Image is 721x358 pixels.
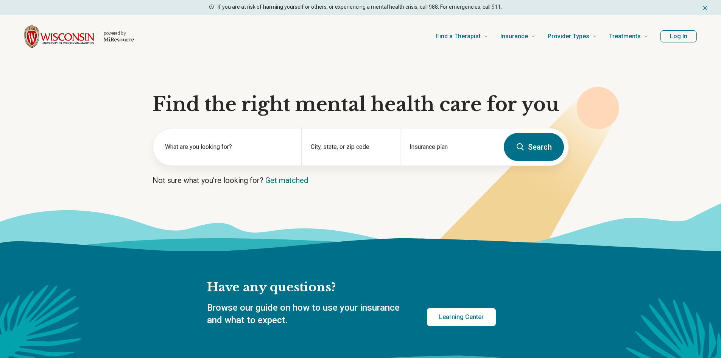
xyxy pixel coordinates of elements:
p: powered by [104,30,134,36]
button: Log In [660,30,697,42]
span: Provider Types [548,31,589,42]
h1: Find the right mental health care for you [153,93,569,116]
span: Treatments [609,31,641,42]
button: Search [504,133,564,161]
a: Learning Center [427,308,496,326]
a: Find a Therapist [436,21,488,52]
span: Insurance [500,31,528,42]
a: Insurance [500,21,536,52]
label: What are you looking for? [165,142,292,152]
h2: Have any questions? [207,280,496,295]
button: Dismiss [701,3,709,12]
a: Treatments [609,21,648,52]
span: Find a Therapist [436,31,481,42]
p: If you are at risk of harming yourself or others, or experiencing a mental health crisis, call 98... [218,3,502,11]
a: Get matched [265,176,308,185]
p: Browse our guide on how to use your insurance and what to expect. [207,302,409,327]
a: Provider Types [548,21,597,52]
a: Home page [24,24,134,48]
p: Not sure what you’re looking for? [153,175,569,186]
